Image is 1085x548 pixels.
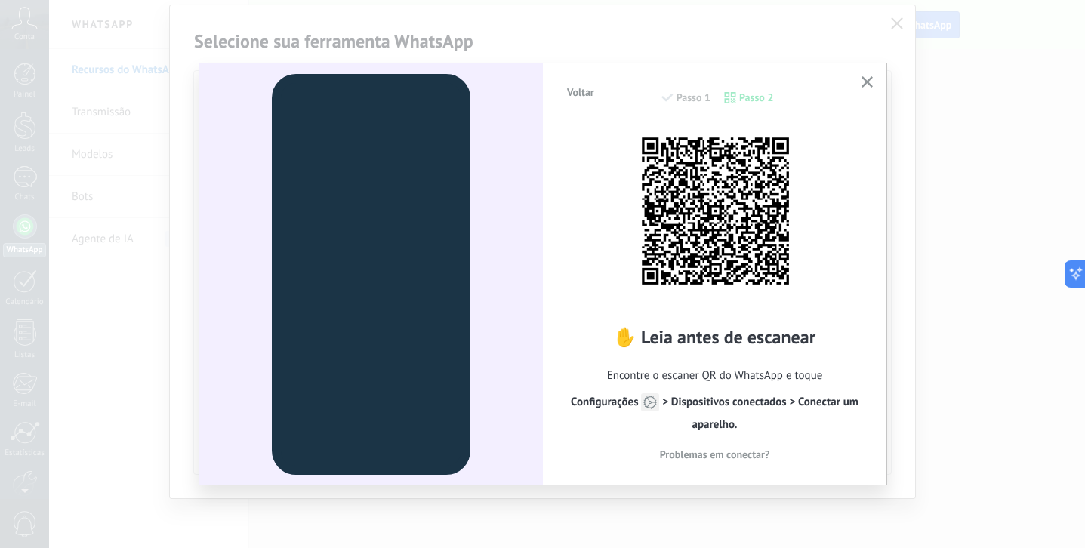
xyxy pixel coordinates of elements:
[560,81,601,103] button: Voltar
[571,395,858,432] span: > Dispositivos conectados > Conectar um aparelho.
[566,325,864,349] h2: ✋ Leia antes de escanear
[632,128,798,294] img: BRKcrjAAAAAElFTkSuQmCC
[571,395,659,409] span: Configurações
[567,87,594,97] span: Voltar
[660,449,770,460] span: Problemas em conectar?
[566,443,864,466] button: Problemas em conectar?
[566,365,864,436] span: Encontre o escaner QR do WhatsApp e toque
